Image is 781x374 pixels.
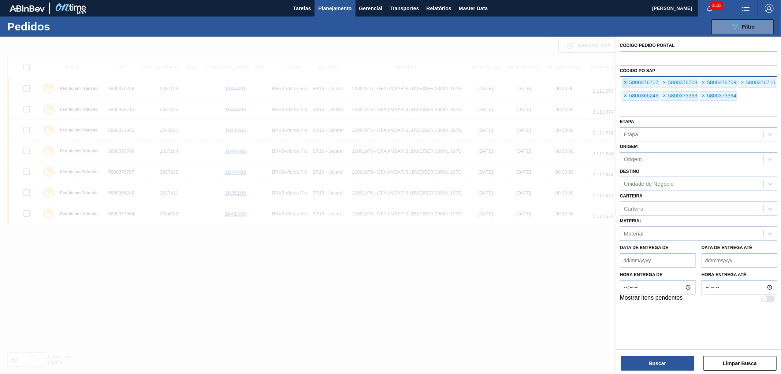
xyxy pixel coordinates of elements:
div: Carteira [624,206,643,212]
span: Filtro [742,24,755,30]
span: Planejamento [318,4,352,13]
div: Unidade de Negócio [624,181,674,187]
label: Etapa [620,119,634,124]
label: Data de Entrega até [702,245,752,250]
div: Etapa [624,131,638,137]
label: Mostrar itens pendentes [620,295,683,303]
span: Relatórios [426,4,451,13]
span: Transportes [390,4,419,13]
span: × [661,78,668,87]
button: Notificações [698,3,721,14]
label: Material [620,218,642,223]
label: Origem [620,144,638,149]
input: dd/mm/yyyy [620,253,696,268]
div: 5800376710 [739,78,776,88]
span: × [700,78,707,87]
label: Data de Entrega de [620,245,669,250]
span: 3503 [710,1,723,10]
img: Logout [765,4,774,13]
h1: Pedidos [7,22,119,31]
span: × [622,78,629,87]
label: Hora entrega até [702,270,777,280]
div: 5800373364 [700,91,737,101]
span: × [661,92,668,100]
span: Tarefas [293,4,311,13]
span: Master Data [459,4,488,13]
input: dd/mm/yyyy [702,253,777,268]
label: Hora entrega de [620,270,696,280]
span: × [700,92,707,100]
img: TNhmsLtSVTkK8tSr43FrP2fwEKptu5GPRR3wAAAABJRU5ErkJggg== [10,5,45,12]
div: 5800366246 [622,91,659,101]
div: 5800373363 [661,91,698,101]
span: × [739,78,746,87]
img: userActions [741,4,750,13]
div: 5800376707 [622,78,659,88]
div: Origem [624,156,642,162]
button: Filtro [711,19,774,34]
div: 5800376709 [700,78,737,88]
span: Gerencial [359,4,383,13]
label: Código Pedido Portal [620,43,675,48]
div: 5800376708 [661,78,698,88]
label: Carteira [620,193,643,199]
label: Destino [620,169,639,174]
span: × [622,92,629,100]
div: Material [624,230,643,237]
label: Códido PO SAP [620,68,655,73]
